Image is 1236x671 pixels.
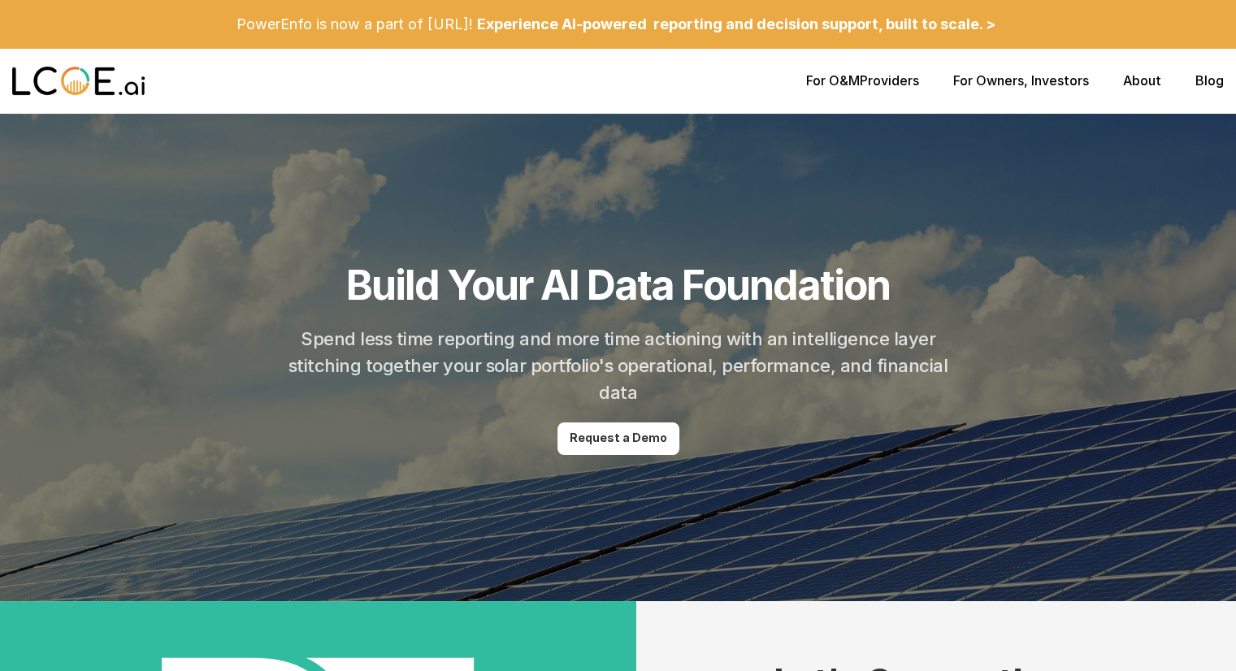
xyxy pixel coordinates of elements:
[276,326,960,406] h2: Spend less time reporting and more time actioning with an intelligence layer stitching together y...
[236,15,473,33] p: PowerEnfo is now a part of [URL]!
[953,73,1089,89] p: , Investors
[1123,72,1161,89] a: About
[346,261,890,310] h1: Build Your AI Data Foundation
[477,15,995,33] p: Experience AI-powered reporting and decision support, built to scale. >
[806,72,860,89] a: For O&M
[806,73,919,89] p: Providers
[557,422,679,455] a: Request a Demo
[473,5,1000,44] a: Experience AI-powered reporting and decision support, built to scale. >
[570,431,667,445] p: Request a Demo
[1195,72,1224,89] a: Blog
[953,72,1024,89] a: For Owners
